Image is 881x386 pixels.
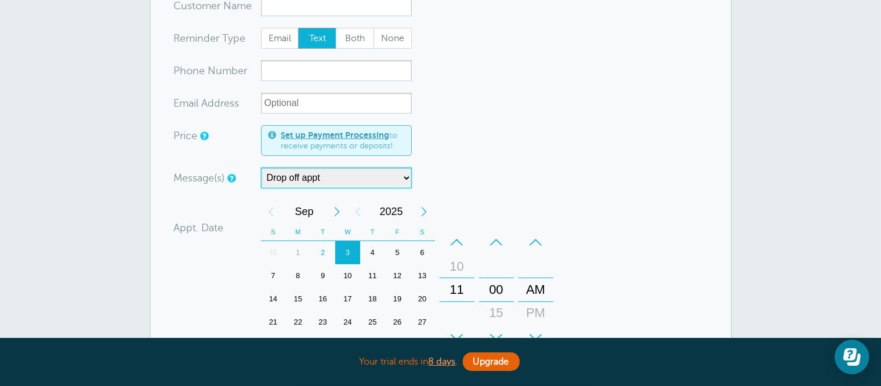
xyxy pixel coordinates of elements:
[410,241,435,264] div: 6
[310,334,335,357] div: Tuesday, September 30
[385,241,410,264] div: 5
[410,311,435,334] div: 27
[410,223,435,241] th: S
[261,223,286,241] th: S
[261,264,286,287] div: 7
[193,65,223,76] span: ne Nu
[285,311,310,334] div: 22
[360,334,385,357] div: Thursday, October 2
[174,98,194,108] span: Ema
[285,241,310,264] div: Monday, September 1
[360,311,385,334] div: Thursday, September 25
[385,311,410,334] div: Friday, September 26
[310,287,335,311] div: 16
[522,278,550,301] div: AM
[335,223,360,241] th: W
[336,28,374,49] label: Both
[360,223,385,241] th: T
[360,241,385,264] div: Thursday, September 4
[335,311,360,334] div: Wednesday, September 24
[174,223,224,233] label: Appt. Date
[429,356,456,367] a: 8 days
[410,264,435,287] div: Saturday, September 13
[310,287,335,311] div: Tuesday, September 16
[261,287,286,311] div: 14
[360,287,385,311] div: Thursday, September 18
[299,28,336,48] span: Text
[374,28,411,48] span: None
[385,223,410,241] th: F
[310,241,335,264] div: Today, Tuesday, September 2
[414,200,435,223] div: Next Year
[410,287,435,311] div: 20
[360,287,385,311] div: 18
[385,287,410,311] div: Friday, September 19
[385,311,410,334] div: 26
[443,278,471,301] div: 11
[285,287,310,311] div: Monday, September 15
[285,334,310,357] div: 29
[360,311,385,334] div: 25
[261,264,286,287] div: Sunday, September 7
[835,340,869,374] iframe: Resource center
[335,334,360,357] div: Wednesday, October 1
[385,241,410,264] div: Friday, September 5
[174,130,198,141] label: Price
[310,241,335,264] div: 2
[360,241,385,264] div: 4
[310,334,335,357] div: 30
[194,98,221,108] span: il Add
[410,264,435,287] div: 13
[443,255,471,278] div: 10
[261,28,299,49] label: Email
[151,349,731,374] div: Your trial ends in .
[285,264,310,287] div: Monday, September 8
[385,264,410,287] div: Friday, September 12
[410,334,435,357] div: Saturday, October 4
[336,28,374,48] span: Both
[335,241,360,264] div: Wednesday, September 3
[261,311,286,334] div: 21
[374,28,412,49] label: None
[201,132,208,140] a: An optional price for the appointment. If you set a price, you can include a payment link in your...
[335,287,360,311] div: 17
[261,241,286,264] div: 31
[360,264,385,287] div: Thursday, September 11
[261,200,282,223] div: Previous Month
[335,241,360,264] div: 3
[335,334,360,357] div: 1
[385,264,410,287] div: 12
[369,200,414,223] span: 2025
[385,334,410,357] div: 3
[174,1,193,11] span: Cus
[261,287,286,311] div: Sunday, September 14
[310,311,335,334] div: 23
[327,200,348,223] div: Next Month
[285,334,310,357] div: Monday, September 29
[385,334,410,357] div: Friday, October 3
[410,287,435,311] div: Saturday, September 20
[298,28,336,49] label: Text
[483,301,510,325] div: 15
[310,264,335,287] div: Tuesday, September 9
[261,311,286,334] div: Sunday, September 21
[261,241,286,264] div: Sunday, August 31
[285,264,310,287] div: 8
[261,93,412,114] input: Optional
[281,130,404,151] span: to receive payments or deposits!
[410,334,435,357] div: 4
[285,311,310,334] div: Monday, September 22
[193,1,232,11] span: tomer N
[228,174,235,182] a: Simple templates and custom messages will use the reminder schedule set under Settings > Reminder...
[174,60,261,81] div: mber
[522,301,550,325] div: PM
[463,352,520,371] a: Upgrade
[335,264,360,287] div: Wednesday, September 10
[285,287,310,311] div: 15
[262,28,299,48] span: Email
[310,223,335,241] th: T
[310,311,335,334] div: Tuesday, September 23
[440,231,474,349] div: Hours
[261,334,286,357] div: Sunday, September 28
